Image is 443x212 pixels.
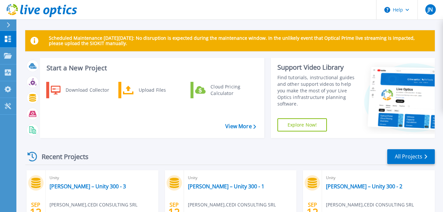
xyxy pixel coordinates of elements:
[428,7,433,12] span: JN
[326,174,431,181] span: Unity
[50,201,137,208] span: [PERSON_NAME] , CEDI CONSULTING SRL
[50,183,126,190] a: [PERSON_NAME] – Unity 300 - 3
[225,123,256,130] a: View More
[50,174,154,181] span: Unity
[49,35,430,46] p: Scheduled Maintenance [DATE][DATE]: No disruption is expected during the maintenance window. In t...
[135,83,184,97] div: Upload Files
[326,201,414,208] span: [PERSON_NAME] , CEDI CONSULTING SRL
[207,83,256,97] div: Cloud Pricing Calculator
[46,82,113,98] a: Download Collector
[277,63,359,72] div: Support Video Library
[387,149,435,164] a: All Projects
[277,118,327,131] a: Explore Now!
[326,183,402,190] a: [PERSON_NAME] – Unity 300 - 2
[118,82,186,98] a: Upload Files
[188,174,293,181] span: Unity
[191,82,258,98] a: Cloud Pricing Calculator
[277,74,359,107] div: Find tutorials, instructional guides and other support videos to help you make the most of your L...
[188,201,276,208] span: [PERSON_NAME] , CEDI CONSULTING SRL
[62,83,112,97] div: Download Collector
[47,64,256,72] h3: Start a New Project
[25,149,97,165] div: Recent Projects
[188,183,264,190] a: [PERSON_NAME] – Unity 300 - 1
